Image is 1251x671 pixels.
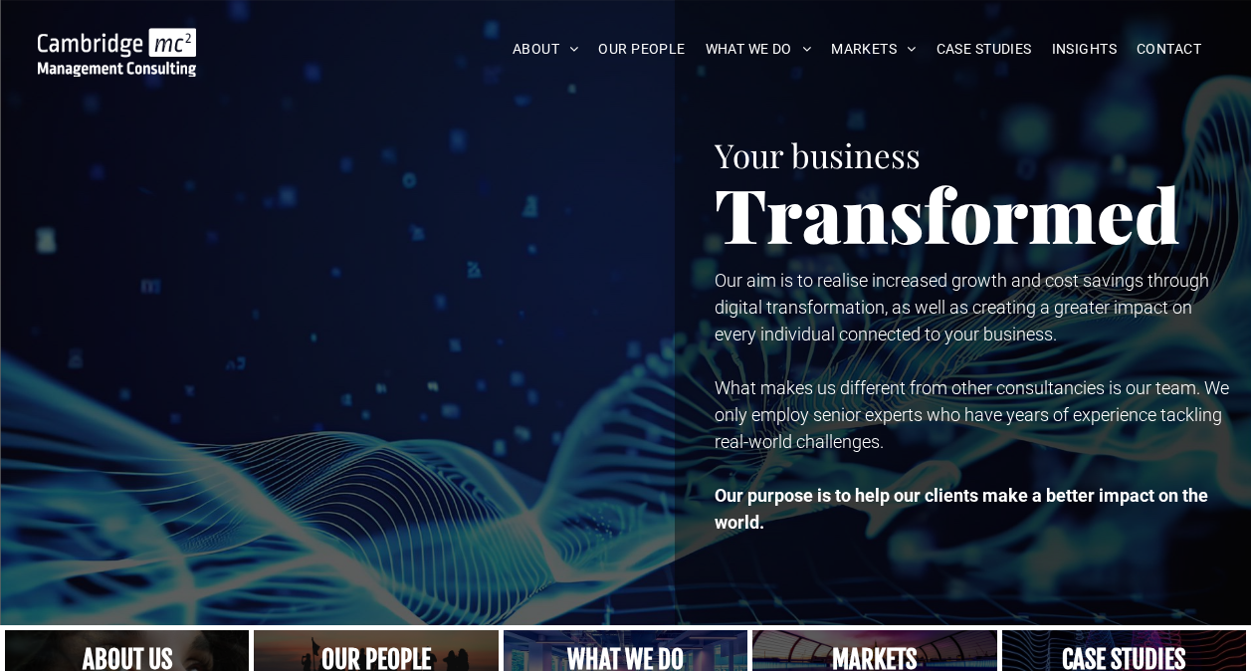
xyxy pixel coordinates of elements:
a: Your Business Transformed | Cambridge Management Consulting [38,31,197,52]
a: CASE STUDIES [927,34,1042,65]
a: WHAT WE DO [696,34,822,65]
strong: Our purpose is to help our clients make a better impact on the world. [715,485,1208,533]
span: Transformed [715,163,1180,263]
a: INSIGHTS [1042,34,1127,65]
a: CONTACT [1127,34,1211,65]
span: What makes us different from other consultancies is our team. We only employ senior experts who h... [715,377,1229,452]
a: OUR PEOPLE [588,34,695,65]
a: ABOUT [503,34,589,65]
a: MARKETS [821,34,926,65]
img: Go to Homepage [38,28,197,77]
span: Your business [715,132,921,176]
span: Our aim is to realise increased growth and cost savings through digital transformation, as well a... [715,270,1209,344]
